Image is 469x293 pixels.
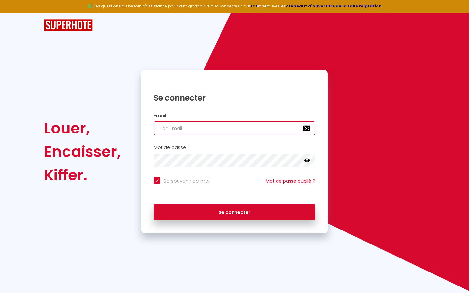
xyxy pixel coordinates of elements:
[44,117,121,140] div: Louer,
[154,93,315,103] h1: Se connecter
[44,19,93,31] img: SuperHote logo
[44,163,121,187] div: Kiffer.
[154,113,315,119] h2: Email
[266,178,315,184] a: Mot de passe oublié ?
[154,145,315,150] h2: Mot de passe
[5,3,25,22] button: Ouvrir le widget de chat LiveChat
[286,3,382,9] a: créneaux d'ouverture de la salle migration
[44,140,121,163] div: Encaisser,
[154,204,315,221] button: Se connecter
[251,3,257,9] a: ICI
[154,121,315,135] input: Ton Email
